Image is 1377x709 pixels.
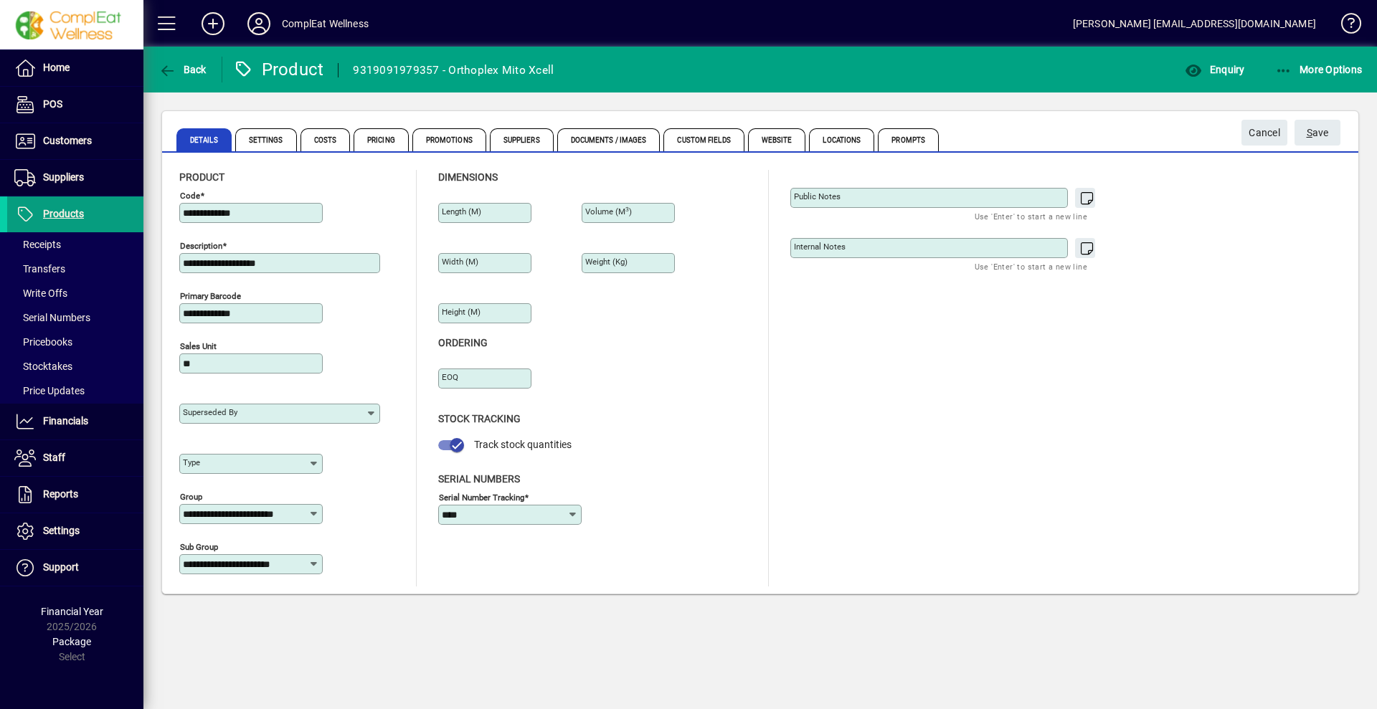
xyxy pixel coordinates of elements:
[1330,3,1359,49] a: Knowledge Base
[438,171,498,183] span: Dimensions
[809,128,874,151] span: Locations
[1241,120,1287,146] button: Cancel
[1307,121,1329,145] span: ave
[7,232,143,257] a: Receipts
[14,312,90,323] span: Serial Numbers
[43,415,88,427] span: Financials
[180,291,241,301] mat-label: Primary barcode
[235,128,297,151] span: Settings
[7,305,143,330] a: Serial Numbers
[14,263,65,275] span: Transfers
[438,337,488,348] span: Ordering
[1295,120,1340,146] button: Save
[14,239,61,250] span: Receipts
[155,57,210,82] button: Back
[442,372,458,382] mat-label: EOQ
[43,171,84,183] span: Suppliers
[282,12,369,35] div: ComplEat Wellness
[975,208,1087,224] mat-hint: Use 'Enter' to start a new line
[353,59,554,82] div: 9319091979357 - Orthoplex Mito Xcell
[7,379,143,403] a: Price Updates
[1073,12,1316,35] div: [PERSON_NAME] [EMAIL_ADDRESS][DOMAIN_NAME]
[7,513,143,549] a: Settings
[7,87,143,123] a: POS
[794,191,841,201] mat-label: Public Notes
[7,477,143,513] a: Reports
[43,135,92,146] span: Customers
[442,257,478,267] mat-label: Width (m)
[625,206,629,213] sup: 3
[14,336,72,348] span: Pricebooks
[180,341,217,351] mat-label: Sales unit
[158,64,207,75] span: Back
[878,128,939,151] span: Prompts
[474,439,572,450] span: Track stock quantities
[180,492,202,502] mat-label: Group
[663,128,744,151] span: Custom Fields
[52,636,91,647] span: Package
[975,258,1087,275] mat-hint: Use 'Enter' to start a new line
[7,330,143,354] a: Pricebooks
[585,257,628,267] mat-label: Weight (Kg)
[43,98,62,110] span: POS
[439,492,524,502] mat-label: Serial Number tracking
[43,208,84,219] span: Products
[1307,127,1312,138] span: S
[43,452,65,463] span: Staff
[7,281,143,305] a: Write Offs
[438,413,521,424] span: Stock Tracking
[7,440,143,476] a: Staff
[236,11,282,37] button: Profile
[7,50,143,86] a: Home
[179,171,224,183] span: Product
[354,128,409,151] span: Pricing
[1185,64,1244,75] span: Enquiry
[183,457,200,467] mat-label: Type
[233,58,324,81] div: Product
[180,542,218,552] mat-label: Sub group
[585,206,632,216] mat-label: Volume (m )
[180,191,200,201] mat-label: Code
[438,473,520,485] span: Serial Numbers
[7,123,143,159] a: Customers
[490,128,554,151] span: Suppliers
[43,62,70,73] span: Home
[183,407,237,417] mat-label: Superseded by
[412,128,486,151] span: Promotions
[301,128,351,151] span: Costs
[557,128,661,151] span: Documents / Images
[14,361,72,372] span: Stocktakes
[43,525,80,536] span: Settings
[43,488,78,500] span: Reports
[748,128,806,151] span: Website
[7,257,143,281] a: Transfers
[1275,64,1363,75] span: More Options
[41,606,103,617] span: Financial Year
[43,561,79,573] span: Support
[143,57,222,82] app-page-header-button: Back
[794,242,846,252] mat-label: Internal Notes
[190,11,236,37] button: Add
[1249,121,1280,145] span: Cancel
[176,128,232,151] span: Details
[14,287,67,299] span: Write Offs
[7,404,143,439] a: Financials
[14,385,85,396] span: Price Updates
[7,550,143,586] a: Support
[7,354,143,379] a: Stocktakes
[180,241,222,251] mat-label: Description
[7,160,143,196] a: Suppliers
[442,206,481,216] mat-label: Length (m)
[1272,57,1366,82] button: More Options
[1181,57,1248,82] button: Enquiry
[442,307,481,317] mat-label: Height (m)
